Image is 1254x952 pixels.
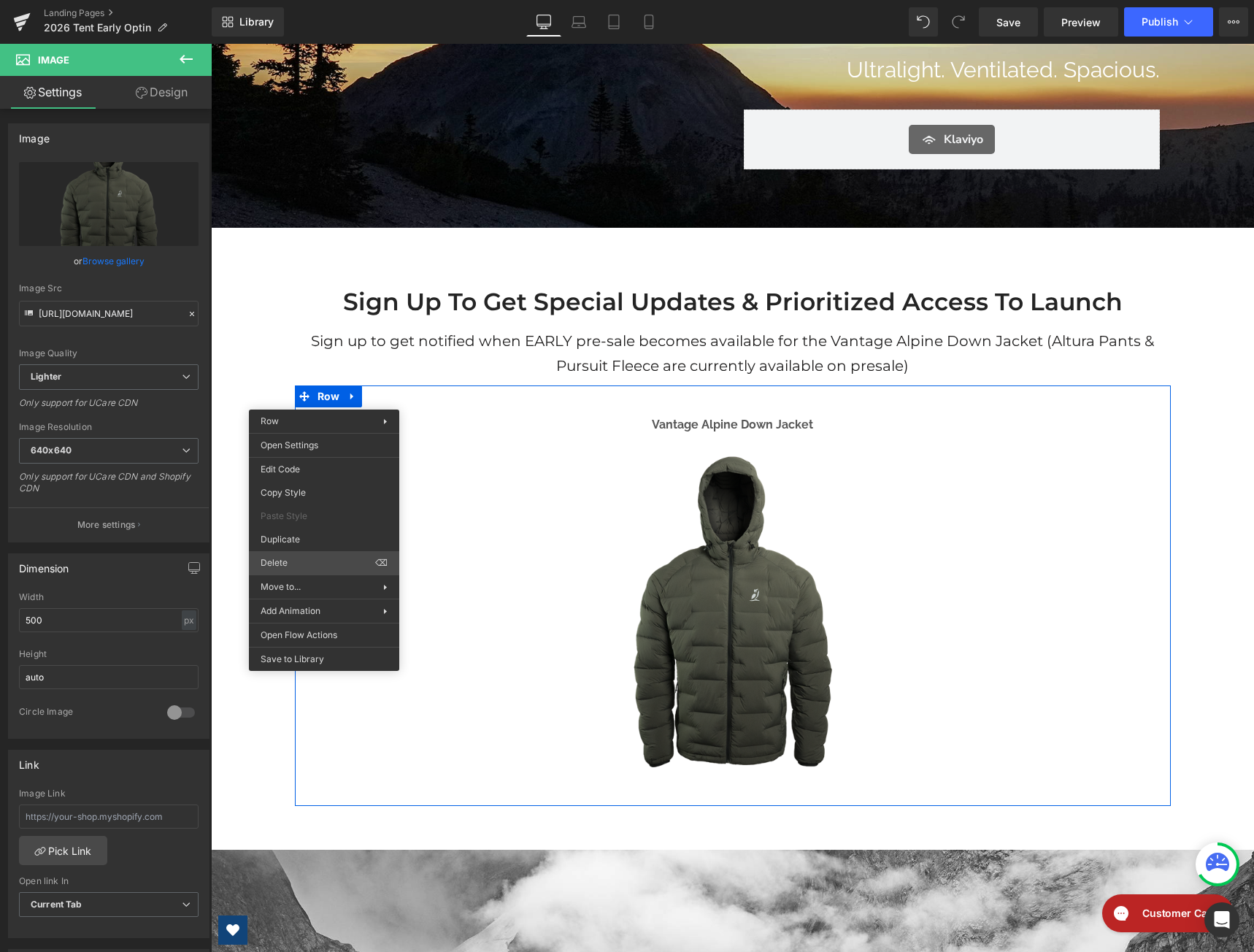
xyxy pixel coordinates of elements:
div: Open link In [19,876,199,886]
span: Open Flow Actions [261,629,388,642]
input: auto [19,665,199,689]
span: Move to... [261,580,383,594]
b: Lighter [31,371,61,382]
span: Add Animation [261,604,383,618]
div: Image Resolution [19,422,199,432]
span: Row [103,342,133,364]
div: Image Src [19,283,199,293]
span: Delete [261,556,375,569]
span: Open Settings [261,439,388,452]
button: Publish [1124,7,1213,37]
span: Copy Style [261,486,388,499]
span: Edit Code [261,463,388,476]
input: https://your-shop.myshopify.com [19,805,199,829]
a: Desktop [526,7,561,37]
b: Current Tab [31,899,82,910]
div: Link [19,751,39,771]
button: Redo [944,7,973,37]
div: px [182,610,196,630]
span: Preview [1061,15,1101,30]
span: Save [996,15,1020,30]
a: Laptop [561,7,596,37]
div: Only support for UCare CDN [19,397,199,418]
div: Image Link [19,788,199,799]
h1: Sign up to get notified when EARLY pre-sale becomes available for the Vantage Alpine Down Jacket ... [95,285,949,334]
a: Browse gallery [82,248,145,274]
span: 2026 Tent Early Optin [44,22,151,34]
p: Ultralight. Ventilated. Spacious. [533,9,949,42]
span: Library [239,15,274,28]
a: Pick Link [19,836,107,865]
strong: Vantage Alpine Down Jacket [441,374,602,388]
div: Image [19,124,50,145]
a: Landing Pages [44,7,212,19]
button: More settings [9,507,209,542]
div: Circle Image [19,706,153,721]
div: Only support for UCare CDN and Shopify CDN [19,471,199,504]
p: More settings [77,518,136,531]
a: Expand / Collapse [132,342,151,364]
span: Row [261,415,279,426]
span: Save to Library [261,653,388,666]
b: 640x640 [31,445,72,456]
span: Image [38,54,69,66]
button: More [1219,7,1248,37]
button: Undo [909,7,938,37]
a: Mobile [631,7,666,37]
span: Paste Style [261,510,388,523]
div: Width [19,592,199,602]
h2: Sign up to get Special Updates & Prioritized access to Launch [95,242,949,274]
div: Height [19,649,199,659]
span: Duplicate [261,533,388,546]
div: Image Quality [19,348,199,358]
span: Publish [1142,16,1178,28]
span: Klaviyo [733,87,772,104]
div: Open Intercom Messenger [1204,902,1239,937]
iframe: Gorgias live chat messenger [884,845,1028,894]
span: ⌫ [375,556,388,569]
input: Link [19,301,199,326]
a: New Library [212,7,284,37]
a: Preview [1044,7,1118,37]
a: Open Wishlist [7,872,36,901]
input: auto [19,608,199,632]
div: or [19,253,199,269]
a: Tablet [596,7,631,37]
a: Design [109,76,215,109]
div: Dimension [19,554,69,575]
